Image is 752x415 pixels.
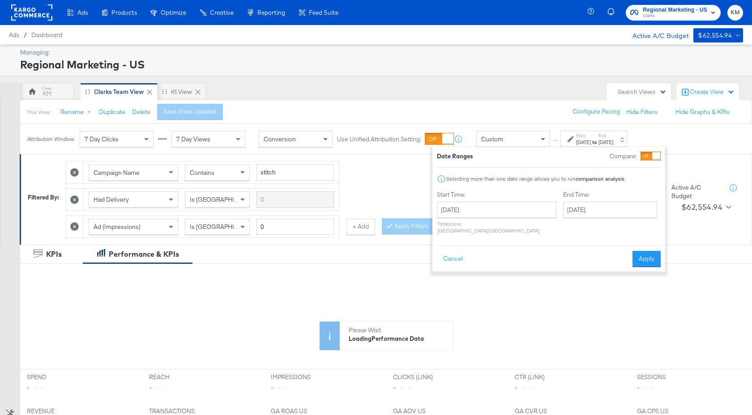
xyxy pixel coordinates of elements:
[162,89,167,94] div: Drag to reorder tab
[727,5,743,21] button: KM
[31,31,62,38] a: Dashboard
[190,195,258,203] span: Is [GEOGRAPHIC_DATA]
[437,251,469,267] button: Cancel
[190,169,214,177] span: Contains
[27,136,75,142] div: Attribution Window:
[626,108,658,116] button: Hide Filters
[264,135,296,143] span: Conversion
[256,191,334,208] input: Enter a search term
[99,108,125,116] button: Duplicate
[85,135,119,143] span: 7 Day Clicks
[43,89,51,98] div: KM
[27,109,51,116] div: This View:
[610,152,637,161] label: Compare:
[690,88,735,97] div: Create View
[598,139,613,146] div: [DATE]
[77,9,88,16] span: Ads
[566,104,626,120] button: Configure Pacing
[111,9,137,16] span: Products
[54,104,101,120] button: Rename
[171,88,192,96] div: kt View
[675,108,730,116] button: Hide Graphs & KPIs
[28,193,59,202] div: Filtered By:
[256,164,334,181] input: Enter a search term
[132,108,150,116] button: Delete
[623,28,689,42] div: Active A/C Budget
[576,175,624,182] strong: comparison analysis
[681,200,722,214] div: $62,554.94
[257,9,285,16] span: Reporting
[626,5,721,21] button: Regional Marketing - USClarks
[671,183,721,200] div: Active A/C Budget
[693,28,743,42] button: $62,554.94
[678,200,733,214] button: $62,554.94
[94,169,140,177] span: Campaign Name
[576,133,591,139] label: Start:
[94,88,144,96] div: Clarks Team View
[481,135,503,143] span: Custom
[437,191,556,199] label: Start Time:
[551,139,560,142] span: ↑
[698,30,732,41] div: $62,554.94
[576,139,591,146] div: [DATE]
[161,9,186,16] span: Optimize
[643,5,707,15] span: Regional Marketing - US
[591,139,598,145] strong: to
[346,219,375,235] button: + Add
[19,31,31,38] span: /
[94,195,129,203] span: Had Delivery
[437,220,556,234] p: Timezone: [GEOGRAPHIC_DATA]/[GEOGRAPHIC_DATA]
[85,89,90,94] div: Drag to reorder tab
[9,31,19,38] span: Ads
[731,8,739,18] span: KM
[256,219,334,235] input: Enter a number
[632,251,661,267] button: Apply
[446,176,626,182] div: Selecting more than one date range allows you to run .
[46,249,62,259] div: KPIs
[598,133,613,139] label: End:
[190,223,258,231] span: Is [GEOGRAPHIC_DATA]
[643,13,707,20] span: Clarks
[20,48,741,57] div: Managing:
[109,249,179,259] div: Performance & KPIs
[20,57,741,72] div: Regional Marketing - US
[437,152,473,161] div: Date Ranges
[618,88,667,96] div: Search Views
[176,135,210,143] span: 7 Day Views
[309,9,338,16] span: Feed Suite
[210,9,234,16] span: Creative
[337,135,421,144] label: Use Unified Attribution Setting:
[563,191,661,199] label: End Time:
[94,223,141,231] span: Ad (Impressions)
